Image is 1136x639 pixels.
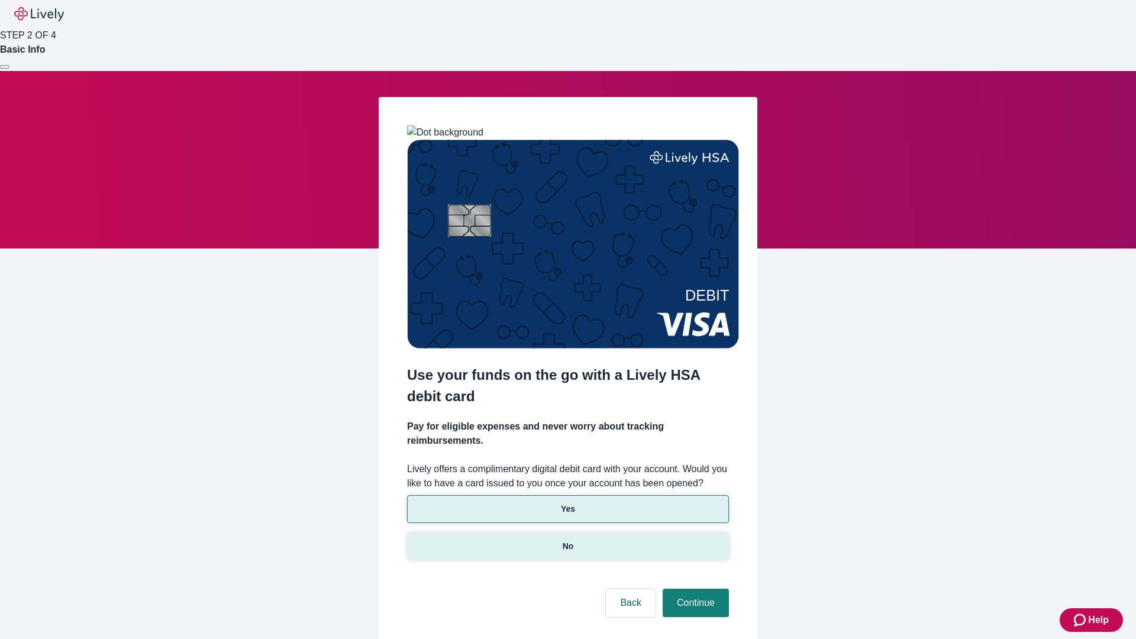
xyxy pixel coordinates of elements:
[407,140,739,348] img: Debit card
[407,495,729,523] button: Yes
[14,7,64,21] img: Lively
[563,540,574,553] p: No
[606,589,656,617] button: Back
[663,589,729,617] button: Continue
[1074,613,1088,627] svg: Zendesk support icon
[1060,608,1123,632] button: Zendesk support iconHelp
[407,462,729,490] label: Lively offers a complimentary digital debit card with your account. Would you like to have a card...
[1088,613,1109,627] span: Help
[407,419,729,448] h4: Pay for eligible expenses and never worry about tracking reimbursements.
[407,364,729,407] h2: Use your funds on the go with a Lively HSA debit card
[407,532,729,560] button: No
[561,503,575,515] p: Yes
[407,125,483,140] img: Dot background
